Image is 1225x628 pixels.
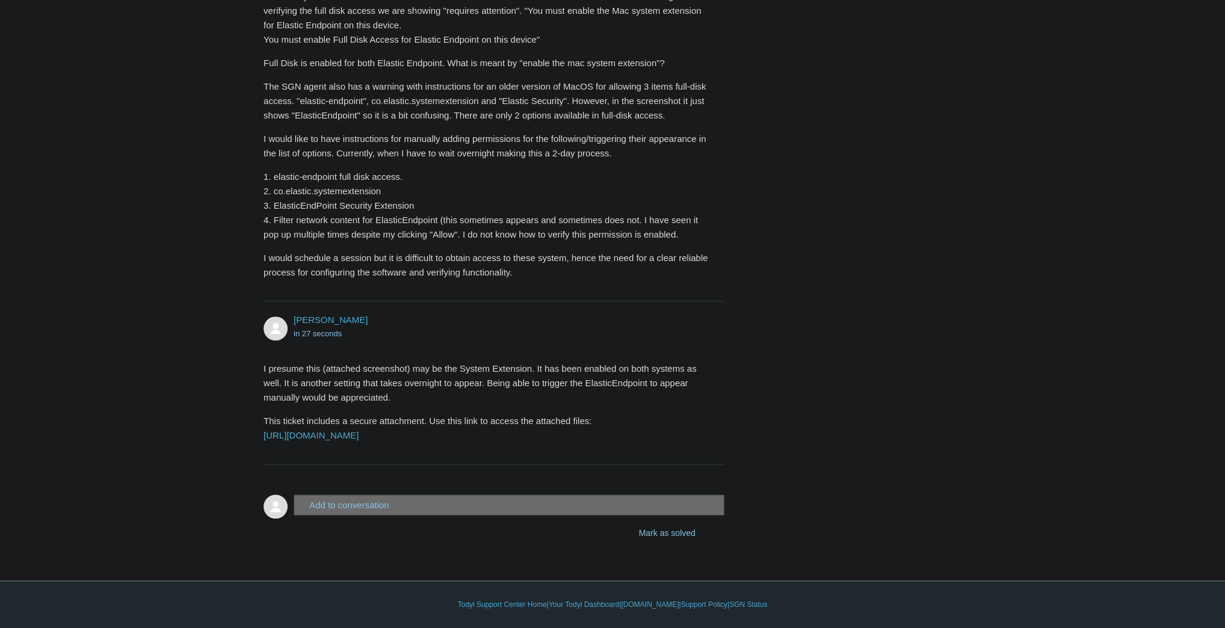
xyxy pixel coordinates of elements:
p: The SGN agent also has a warning with instructions for an older version of MacOS for allowing 3 i... [264,79,712,123]
p: 1. elastic-endpoint full disk access. 2. co.elastic.systemextension 3. ElasticEndPoint Security E... [264,170,712,242]
a: [DOMAIN_NAME] [621,599,679,610]
a: Your Todyl Dashboard [549,599,619,610]
button: Add to conversation [294,494,724,516]
a: Todyl Support Center Home [458,599,547,610]
span: Tim Schoeller [294,315,368,325]
div: | | | | [264,599,961,610]
a: [URL][DOMAIN_NAME] [264,430,359,440]
time: 10/03/2025, 10:21 [294,329,342,338]
p: This ticket includes a secure attachment. Use this link to access the attached files: [264,414,712,443]
a: [PERSON_NAME] [294,315,368,325]
a: Support Policy [681,599,727,610]
button: Mark as solved [610,522,724,544]
a: SGN Status [729,599,767,610]
p: I would like to have instructions for manually adding permissions for the following/triggering th... [264,132,712,161]
p: Full Disk is enabled for both Elastic Endpoint. What is meant by "enable the mac system extension"? [264,56,712,70]
p: I presume this (attached screenshot) may be the System Extension. It has been enabled on both sys... [264,362,712,405]
p: I would schedule a session but it is difficult to obtain access to these system, hence the need f... [264,251,712,280]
